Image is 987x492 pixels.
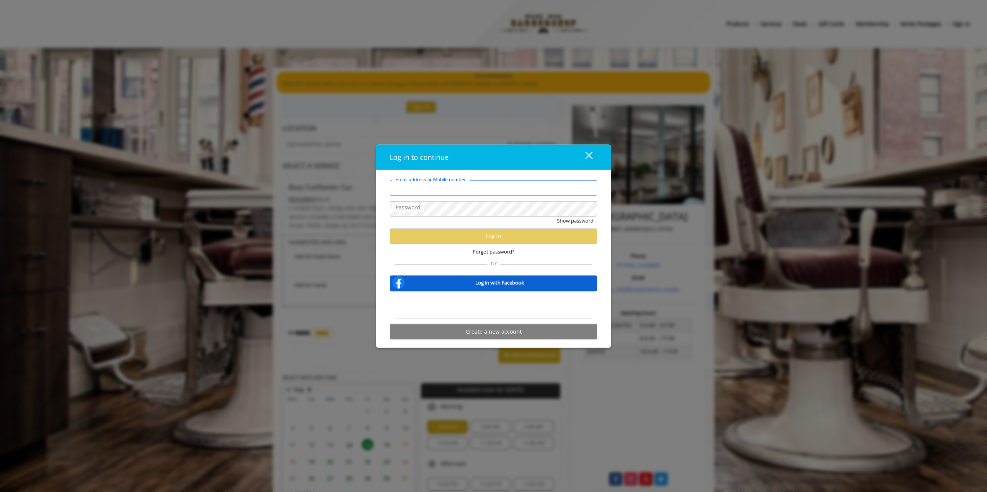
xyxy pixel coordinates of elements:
[475,279,524,287] b: Log in with Facebook
[392,175,470,183] label: Email address or Mobile number
[390,180,597,195] input: Email address or Mobile number
[392,203,424,211] label: Password
[390,152,449,161] span: Log in to continue
[390,228,597,243] button: Log in
[557,216,593,225] button: Show password
[473,247,514,255] span: Forgot password?
[571,149,597,165] button: close dialog
[390,324,597,339] button: Create a new account
[391,275,406,290] img: facebook-logo
[487,260,500,267] span: Or
[451,297,536,314] iframe: Sign in with Google Button
[576,151,592,163] div: close dialog
[390,201,597,216] input: Password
